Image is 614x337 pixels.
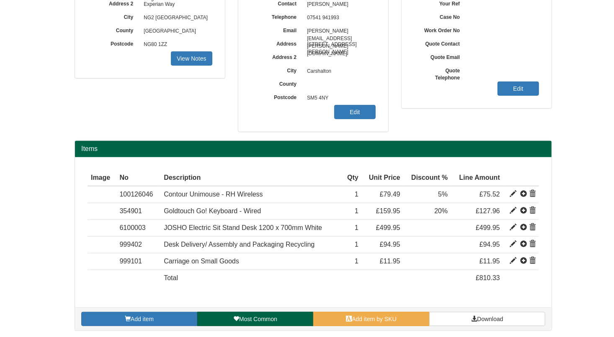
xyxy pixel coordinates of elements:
[414,11,466,21] label: Case No
[355,224,359,231] span: 1
[429,312,545,326] a: Download
[404,170,451,186] th: Discount %
[303,38,376,51] span: [STREET_ADDRESS][PERSON_NAME]
[476,207,500,214] span: £127.96
[476,274,500,281] span: £810.33
[88,11,139,21] label: City
[116,220,161,237] td: 6100003
[303,25,376,38] span: [PERSON_NAME][EMAIL_ADDRESS][PERSON_NAME][DOMAIN_NAME]
[355,241,359,248] span: 1
[251,65,303,74] label: City
[303,65,376,78] span: Carshalton
[116,186,161,203] td: 100126046
[480,191,500,198] span: £75.52
[438,191,448,198] span: 5%
[251,25,303,34] label: Email
[380,191,400,198] span: £79.49
[498,82,539,96] a: Edit
[355,258,359,265] span: 1
[414,25,466,34] label: Work Order No
[239,316,277,322] span: Most Common
[139,11,212,25] span: NG2 [GEOGRAPHIC_DATA]
[160,270,342,286] td: Total
[380,258,400,265] span: £11.95
[480,241,500,248] span: £94.95
[480,258,500,265] span: £11.95
[164,191,263,198] span: Contour Unimouse - RH Wireless
[139,25,212,38] span: [GEOGRAPHIC_DATA]
[164,224,322,231] span: JOSHO Electric Sit Stand Desk 1200 x 700mm White
[164,241,315,248] span: Desk Delivery/ Assembly and Packaging Recycling
[139,38,212,51] span: NG80 1ZZ
[131,316,154,322] span: Add item
[116,203,161,220] td: 354901
[380,241,400,248] span: £94.95
[251,38,303,48] label: Address
[303,11,376,25] span: 07541 941993
[376,224,400,231] span: £499.95
[362,170,404,186] th: Unit Price
[376,207,400,214] span: £159.95
[116,253,161,270] td: 999101
[477,316,503,322] span: Download
[251,11,303,21] label: Telephone
[251,92,303,101] label: Postcode
[81,145,545,153] h2: Items
[355,207,359,214] span: 1
[334,105,376,119] a: Edit
[116,237,161,253] td: 999402
[352,316,397,322] span: Add item by SKU
[164,207,261,214] span: Goldtouch Go! Keyboard - Wired
[116,170,161,186] th: No
[414,65,466,82] label: Quote Telephone
[303,92,376,105] span: SM5 4NY
[476,224,500,231] span: £499.95
[355,191,359,198] span: 1
[414,38,466,48] label: Quote Contact
[160,170,342,186] th: Description
[434,207,448,214] span: 20%
[164,258,239,265] span: Carriage on Small Goods
[171,51,212,66] a: View Notes
[88,25,139,34] label: County
[342,170,362,186] th: Qty
[88,38,139,48] label: Postcode
[414,51,466,61] label: Quote Email
[251,51,303,61] label: Address 2
[88,170,116,186] th: Image
[451,170,503,186] th: Line Amount
[251,78,303,88] label: County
